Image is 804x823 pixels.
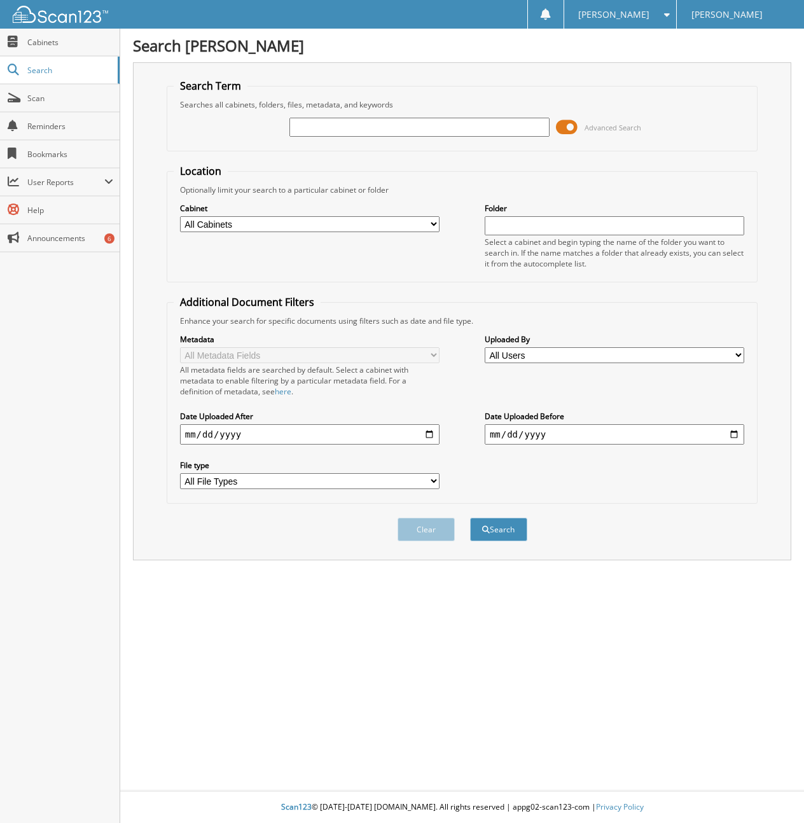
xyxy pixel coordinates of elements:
a: Privacy Policy [596,801,644,812]
div: © [DATE]-[DATE] [DOMAIN_NAME]. All rights reserved | appg02-scan123-com | [120,792,804,823]
legend: Location [174,164,228,178]
span: Scan123 [281,801,312,812]
a: here [275,386,291,397]
label: Date Uploaded After [180,411,440,422]
div: 6 [104,233,114,244]
span: Announcements [27,233,113,244]
button: Search [470,518,527,541]
span: Reminders [27,121,113,132]
legend: Additional Document Filters [174,295,321,309]
label: Metadata [180,334,440,345]
input: start [180,424,440,445]
label: Uploaded By [485,334,744,345]
legend: Search Term [174,79,247,93]
button: Clear [398,518,455,541]
span: Help [27,205,113,216]
span: [PERSON_NAME] [578,11,649,18]
div: Optionally limit your search to a particular cabinet or folder [174,184,751,195]
label: Folder [485,203,744,214]
div: Select a cabinet and begin typing the name of the folder you want to search in. If the name match... [485,237,744,269]
span: Search [27,65,111,76]
input: end [485,424,744,445]
span: User Reports [27,177,104,188]
div: Enhance your search for specific documents using filters such as date and file type. [174,315,751,326]
div: Searches all cabinets, folders, files, metadata, and keywords [174,99,751,110]
label: Date Uploaded Before [485,411,744,422]
span: Advanced Search [585,123,641,132]
h1: Search [PERSON_NAME] [133,35,791,56]
span: [PERSON_NAME] [691,11,763,18]
div: All metadata fields are searched by default. Select a cabinet with metadata to enable filtering b... [180,364,440,397]
label: File type [180,460,440,471]
span: Bookmarks [27,149,113,160]
span: Scan [27,93,113,104]
img: scan123-logo-white.svg [13,6,108,23]
span: Cabinets [27,37,113,48]
label: Cabinet [180,203,440,214]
